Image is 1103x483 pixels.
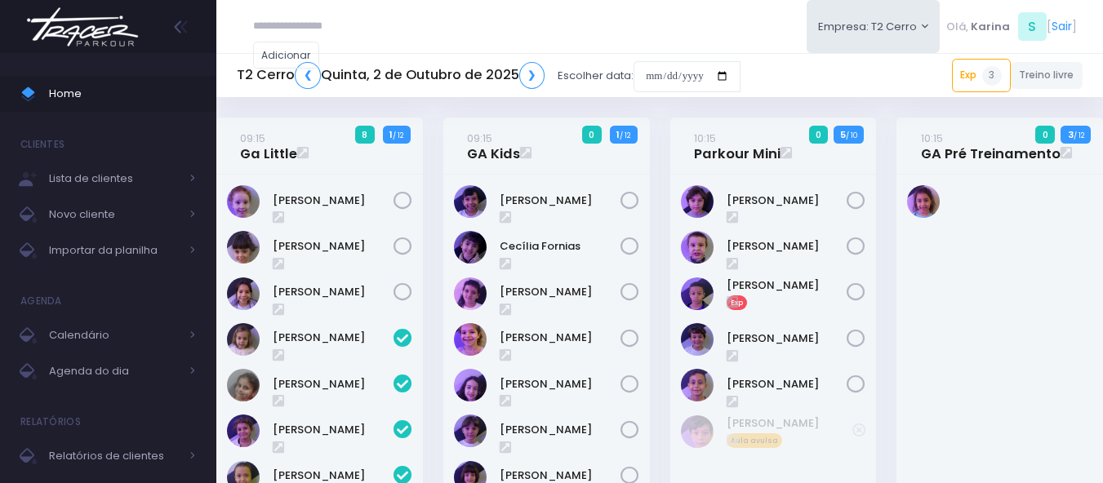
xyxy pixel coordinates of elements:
a: [PERSON_NAME] [727,415,853,432]
img: Heloísa Amado [227,369,260,401]
span: Olá, [946,19,968,35]
span: Relatórios de clientes [49,445,180,467]
div: [ ] [940,8,1083,45]
span: Calendário [49,325,180,346]
img: Beatriz Kikuchi [454,185,487,218]
a: [PERSON_NAME] [273,238,394,255]
img: Maria Ribeiro Martins [227,231,260,264]
span: 0 [809,126,829,144]
span: 0 [582,126,602,144]
img: Isabel Amado [227,414,260,447]
img: Dante Passos [681,185,714,218]
span: Aula avulsa [727,433,783,448]
span: 8 [355,126,375,144]
a: [PERSON_NAME] [500,193,620,209]
a: [PERSON_NAME] [727,277,847,294]
span: Agenda do dia [49,361,180,382]
small: 10:15 [694,131,716,146]
img: Catarina Andrade [227,323,260,356]
a: Exp3 [952,59,1011,91]
img: Marina Árju Aragão Abreu [227,277,260,310]
img: Gabriela Libardi Galesi Bernardo [454,323,487,356]
a: 09:15Ga Little [240,130,297,162]
a: 10:15Parkour Mini [694,130,781,162]
img: Clara Guimaraes Kron [454,277,487,310]
a: [PERSON_NAME] [727,376,847,392]
img: Rafael Reis [681,369,714,401]
h5: T2 Cerro Quinta, 2 de Outubro de 2025 [237,62,545,89]
a: [PERSON_NAME] [727,330,847,347]
strong: 5 [840,128,846,141]
a: Sair [1052,18,1072,35]
a: [PERSON_NAME] [500,376,620,392]
h4: Agenda [20,285,62,317]
span: 3 [982,66,1002,86]
a: [PERSON_NAME] [500,330,620,346]
a: [PERSON_NAME] [273,330,394,346]
small: / 12 [1074,131,1084,140]
a: 09:15GA Kids [467,130,520,162]
strong: 3 [1068,128,1074,141]
img: Alice Oliveira Castro [907,185,940,218]
img: Isabela de Brito Moffa [454,369,487,401]
a: [PERSON_NAME] [273,193,394,209]
a: Treino livre [1011,62,1083,89]
a: 10:15GA Pré Treinamento [921,130,1061,162]
a: [PERSON_NAME] [273,376,394,392]
span: Novo cliente [49,204,180,225]
img: Maria Clara Frateschi [454,414,487,447]
a: Adicionar [253,42,320,69]
a: [PERSON_NAME] [727,193,847,209]
div: Escolher data: [237,57,741,95]
img: Cecília Fornias Gomes [454,231,487,264]
a: [PERSON_NAME] [273,284,394,300]
small: 09:15 [467,131,492,146]
span: Importar da planilha [49,240,180,261]
span: Home [49,83,196,104]
span: Karina [971,19,1010,35]
a: [PERSON_NAME] [500,422,620,438]
small: 10:15 [921,131,943,146]
span: 0 [1035,126,1055,144]
small: 09:15 [240,131,265,146]
a: [PERSON_NAME] [500,284,620,300]
strong: 1 [616,128,620,141]
small: / 10 [846,131,857,140]
a: [PERSON_NAME] [273,422,394,438]
span: S [1018,12,1047,41]
img: Luiz Felipe Gaudencio Salgado [681,277,714,310]
h4: Clientes [20,128,64,161]
a: [PERSON_NAME] [727,238,847,255]
a: Cecília Fornias [500,238,620,255]
img: Guilherme Soares Naressi [681,231,714,264]
a: ❯ [519,62,545,89]
img: Antonieta Bonna Gobo N Silva [227,185,260,218]
strong: 1 [389,128,393,141]
small: / 12 [620,131,630,140]
small: / 12 [393,131,403,140]
span: Lista de clientes [49,168,180,189]
img: Samuel Bigaton [681,415,714,448]
img: Otto Guimarães Krön [681,323,714,356]
h4: Relatórios [20,405,81,438]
